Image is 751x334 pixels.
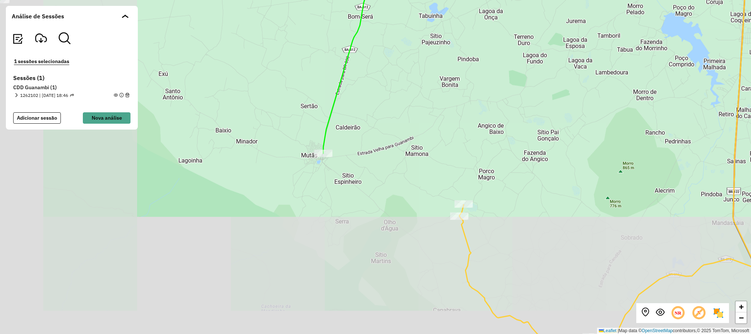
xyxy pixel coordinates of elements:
a: OpenStreetMap [642,328,673,333]
button: Centralizar mapa no depósito ou ponto de apoio [641,308,650,319]
button: Adicionar sessão [13,112,61,124]
span: 1262102 | [DATE] 18:46 [20,92,74,99]
button: Nova análise [83,112,130,124]
img: Exibir/Ocultar setores [713,307,724,319]
h6: Sessões (1) [13,75,130,81]
button: 1 sessões selecionadas [12,57,71,66]
span: + [739,302,744,311]
span: Exibir rótulo [691,305,707,321]
span: | [618,328,619,333]
div: Map data © contributors,© 2025 TomTom, Microsoft [597,328,751,334]
h6: CDD Guanambi (1) [13,84,130,91]
button: Visualizar relatório de Roteirização Exportadas [12,32,23,46]
button: Exibir sessão original [656,308,665,319]
a: Leaflet [599,328,616,333]
span: − [739,313,744,322]
span: Análise de Sessões [12,12,64,21]
a: Zoom in [736,301,747,312]
button: Visualizar Romaneio Exportadas [35,32,47,46]
a: Zoom out [736,312,747,323]
span: Ocultar NR [670,305,686,321]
